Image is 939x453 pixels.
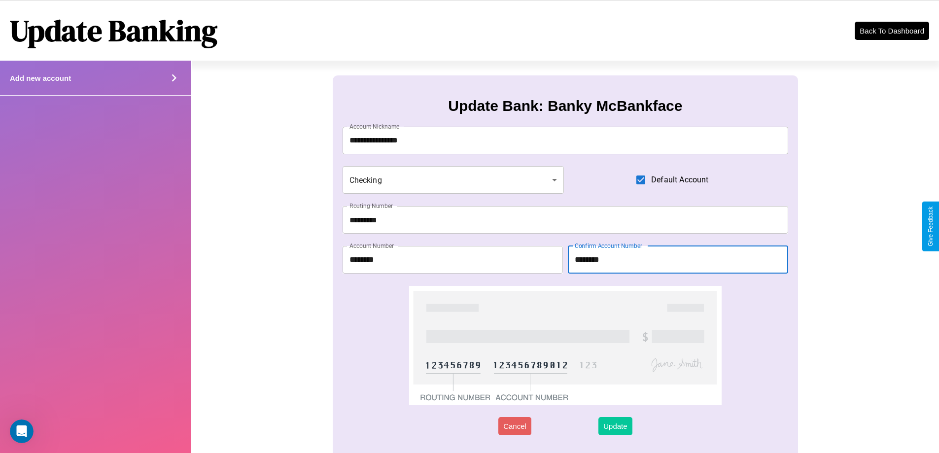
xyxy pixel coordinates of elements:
button: Back To Dashboard [855,22,929,40]
h4: Add new account [10,74,71,82]
div: Give Feedback [927,207,934,246]
h3: Update Bank: Banky McBankface [448,98,682,114]
label: Routing Number [349,202,393,210]
img: check [409,286,721,405]
label: Account Nickname [349,122,400,131]
button: Cancel [498,417,531,435]
iframe: Intercom live chat [10,419,34,443]
span: Default Account [651,174,708,186]
button: Update [598,417,632,435]
label: Account Number [349,242,394,250]
label: Confirm Account Number [575,242,642,250]
h1: Update Banking [10,10,217,51]
div: Checking [343,166,564,194]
